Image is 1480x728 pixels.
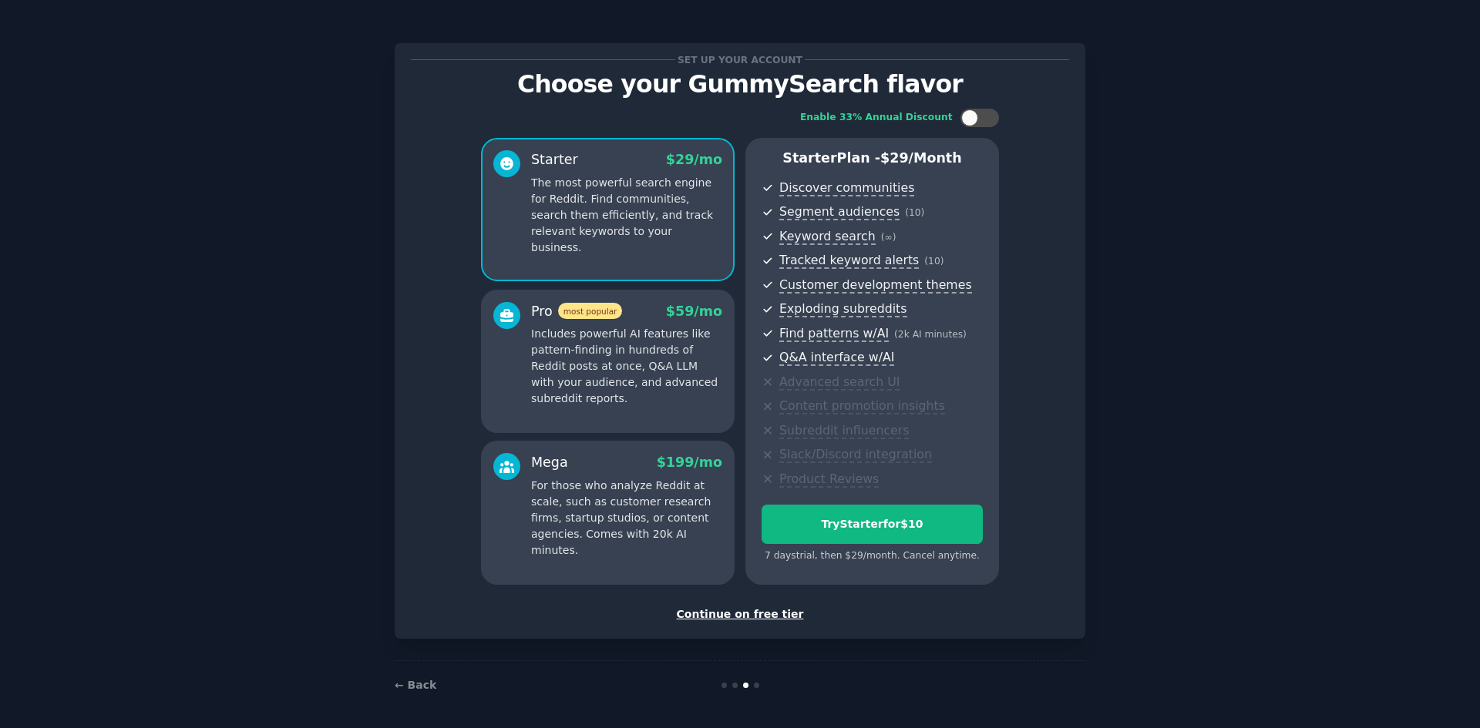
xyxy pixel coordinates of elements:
span: Advanced search UI [779,374,900,391]
span: Keyword search [779,229,876,245]
span: Content promotion insights [779,398,945,414]
div: Mega [531,453,568,472]
span: $ 29 /month [880,150,962,166]
span: ( 10 ) [905,207,924,218]
span: Customer development themes [779,277,972,294]
button: TryStarterfor$10 [762,505,983,544]
p: Starter Plan - [762,149,983,168]
span: Segment audiences [779,204,900,220]
div: 7 days trial, then $ 29 /month . Cancel anytime. [762,549,983,563]
span: $ 29 /mo [666,152,722,167]
span: Find patterns w/AI [779,326,889,342]
span: Exploding subreddits [779,301,906,317]
span: Set up your account [675,52,806,68]
div: Try Starter for $10 [762,516,982,532]
span: Q&A interface w/AI [779,350,894,366]
p: For those who analyze Reddit at scale, such as customer research firms, startup studios, or conte... [531,478,722,559]
span: $ 199 /mo [657,455,722,470]
div: Starter [531,150,578,169]
p: The most powerful search engine for Reddit. Find communities, search them efficiently, and track ... [531,175,722,256]
div: Pro [531,302,622,321]
div: Continue on free tier [411,606,1069,622]
span: Slack/Discord integration [779,447,932,463]
div: Enable 33% Annual Discount [800,111,953,125]
span: Product Reviews [779,471,879,488]
span: ( 10 ) [924,256,943,267]
span: Discover communities [779,180,914,196]
span: ( ∞ ) [881,232,896,243]
p: Includes powerful AI features like pattern-finding in hundreds of Reddit posts at once, Q&A LLM w... [531,326,722,407]
span: Subreddit influencers [779,423,909,439]
a: ← Back [395,679,436,691]
span: ( 2k AI minutes ) [894,329,967,340]
span: most popular [558,303,623,319]
p: Choose your GummySearch flavor [411,71,1069,98]
span: Tracked keyword alerts [779,253,919,269]
span: $ 59 /mo [666,304,722,319]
